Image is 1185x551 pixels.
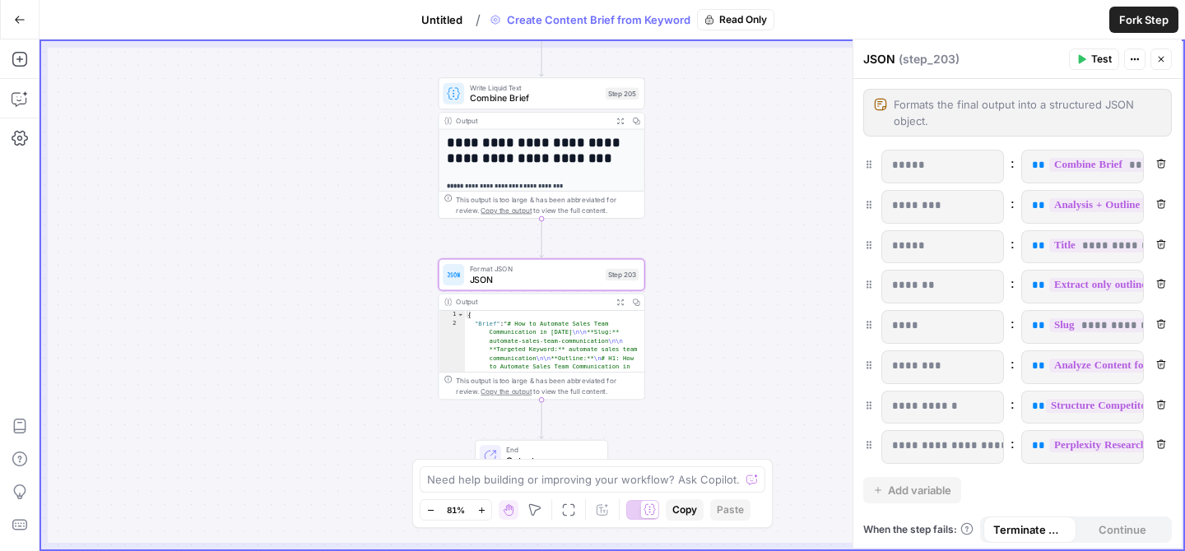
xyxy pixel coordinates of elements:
span: 81% [447,503,465,516]
div: Output [456,297,608,308]
span: Copy the output [481,206,532,215]
div: This output is too large & has been abbreviated for review. to view the full content. [456,375,639,396]
div: This output is too large & has been abbreviated for review. to view the full content. [456,194,639,215]
span: Output [506,454,597,467]
button: Copy [666,499,704,521]
span: Test [1091,52,1112,67]
span: End [506,444,597,455]
button: Continue [1076,516,1169,543]
span: : [1011,354,1015,373]
a: When the step fails: [863,522,974,537]
div: JSON [863,51,1064,67]
div: Output [456,115,608,126]
g: Edge from step_203 to end [540,400,544,438]
span: Combine Brief [470,91,601,104]
span: Format JSON [470,263,601,274]
span: : [1011,313,1015,333]
g: Edge from step_205 to step_203 [540,219,544,257]
span: : [1011,234,1015,253]
span: : [1011,433,1015,453]
span: Toggle code folding, rows 1 through 3 [457,311,464,320]
span: : [1011,193,1015,213]
span: Read Only [719,12,767,27]
div: Create Content Brief from Keyword [484,9,774,30]
div: Step 205 [606,87,639,100]
span: Copy [672,502,697,517]
div: Step 203 [606,269,639,281]
button: Fork Step [1109,7,1178,33]
button: Untitled [411,7,472,33]
span: Copy the output [481,387,532,396]
div: EndOutput [439,440,645,472]
span: : [1011,153,1015,173]
span: : [1011,273,1015,293]
button: Paste [710,499,750,521]
span: ( step_203 ) [899,51,960,67]
g: Edge from step_220 to step_205 [540,38,544,76]
button: Add variable [863,477,961,503]
span: : [1011,394,1015,414]
span: Paste [717,502,744,517]
span: Write Liquid Text [470,82,601,93]
span: Add variable [888,482,951,498]
span: / [476,10,481,30]
span: Untitled [421,12,462,28]
span: Fork Step [1119,12,1169,28]
span: JSON [470,273,601,286]
button: Test [1069,49,1119,70]
div: Format JSONJSONStep 203Output{ "Brief":"# How to Automate Sales Team Communication in [DATE]\n\n*... [439,259,645,401]
span: Continue [1099,521,1146,538]
div: 1 [439,311,465,320]
textarea: Formats the final output into a structured JSON object. [894,96,1161,129]
span: Terminate Workflow [993,521,1066,538]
